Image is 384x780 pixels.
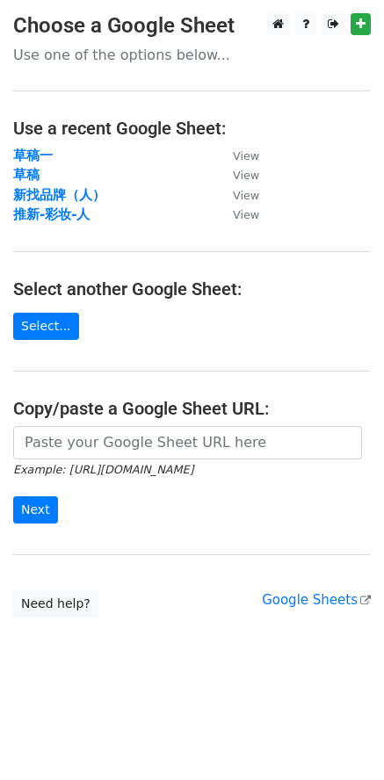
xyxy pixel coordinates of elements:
[13,398,371,419] h4: Copy/paste a Google Sheet URL:
[13,13,371,39] h3: Choose a Google Sheet
[262,592,371,608] a: Google Sheets
[233,169,259,182] small: View
[13,278,371,300] h4: Select another Google Sheet:
[13,496,58,524] input: Next
[13,590,98,617] a: Need help?
[13,187,105,203] a: 新找品牌（人）
[215,148,259,163] a: View
[233,208,259,221] small: View
[13,148,53,163] a: 草稿一
[13,463,193,476] small: Example: [URL][DOMAIN_NAME]
[215,187,259,203] a: View
[13,206,90,222] a: 推新-彩妆-人
[233,189,259,202] small: View
[13,46,371,64] p: Use one of the options below...
[13,167,40,183] a: 草稿
[215,167,259,183] a: View
[13,313,79,340] a: Select...
[13,426,362,459] input: Paste your Google Sheet URL here
[13,118,371,139] h4: Use a recent Google Sheet:
[233,149,259,162] small: View
[215,206,259,222] a: View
